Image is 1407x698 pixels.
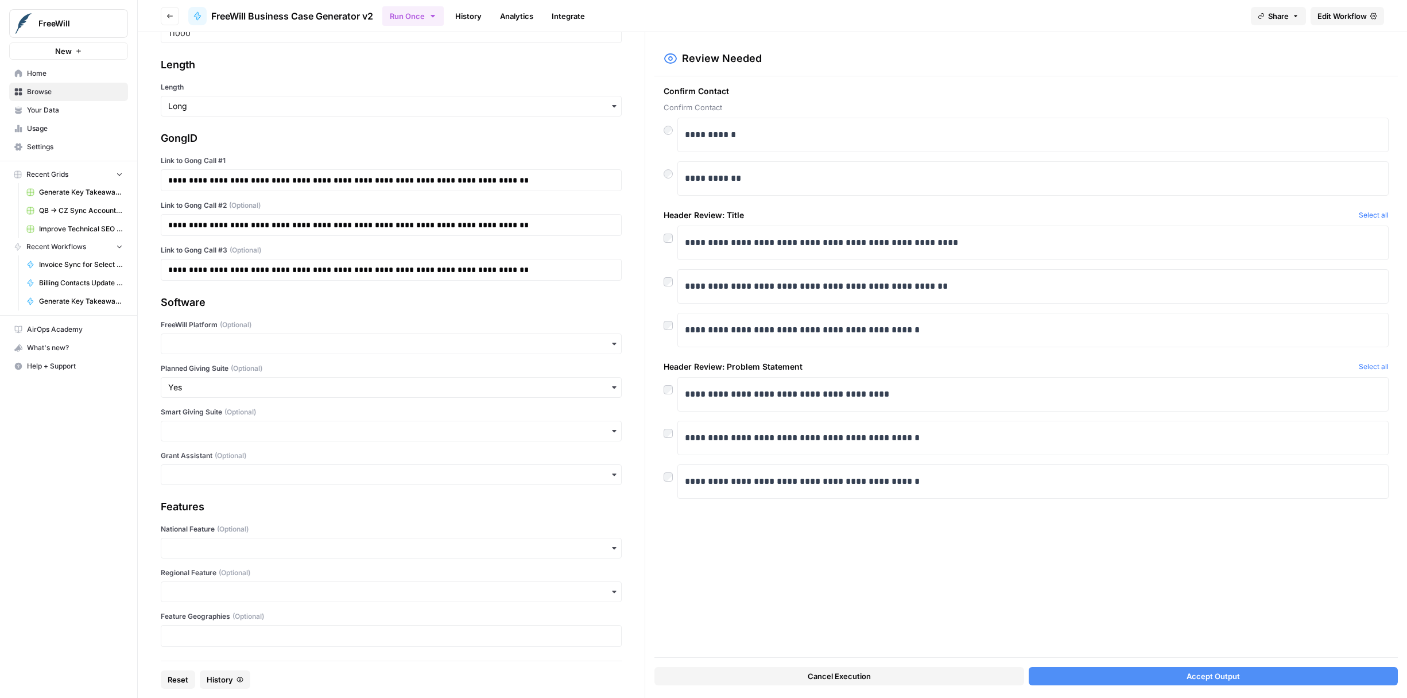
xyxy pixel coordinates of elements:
label: Link to Gong Call #1 [161,156,622,166]
span: Edit Workflow [1317,10,1367,22]
button: Cancel Execution [654,667,1024,685]
label: Feature Geographies [161,611,622,622]
button: History [200,670,250,689]
span: (Optional) [230,245,261,255]
a: Invoice Sync for Select Partners (QB -> CZ) [21,255,128,274]
span: (Optional) [224,407,256,417]
span: History [207,674,233,685]
span: Settings [27,142,123,152]
button: Recent Grids [9,166,128,183]
span: (Optional) [231,363,262,374]
button: Share [1251,7,1306,25]
div: Features [161,499,622,515]
span: (Optional) [220,320,251,330]
a: Integrate [545,7,592,25]
span: New [55,45,72,57]
span: Your Data [27,105,123,115]
span: Confirm Contact [664,86,1389,97]
button: Accept Output [1029,667,1398,685]
span: (Optional) [215,451,246,461]
span: AirOps Academy [27,324,123,335]
span: FreeWill Business Case Generator v2 [211,9,373,23]
button: Help + Support [9,357,128,375]
div: GongID [161,130,622,146]
a: Billing Contacts Update Workflow v3.0 [21,274,128,292]
span: Home [27,68,123,79]
input: Long [168,100,614,112]
a: Improve Technical SEO for Page [21,220,128,238]
span: (Optional) [232,611,264,622]
span: (Optional) [219,568,250,578]
span: Share [1268,10,1289,22]
input: Yes [168,382,614,393]
img: FreeWill Logo [13,13,34,34]
button: Reset [161,670,195,689]
a: FreeWill Business Case Generator v2 [188,7,373,25]
label: Grant Assistant [161,451,622,461]
span: Help + Support [27,361,123,371]
label: Planned Giving Suite [161,363,622,374]
span: Browse [27,87,123,97]
span: Recent Grids [26,169,68,180]
a: Browse [9,83,128,101]
label: Length [161,82,622,92]
div: What's new? [10,339,127,356]
label: FreeWill Platform [161,320,622,330]
label: Link to Gong Call #2 [161,200,622,211]
span: (Optional) [229,200,261,211]
span: Usage [27,123,123,134]
span: Cancel Execution [808,670,871,682]
span: Reset [168,674,188,685]
button: Recent Workflows [9,238,128,255]
button: Select all [1359,210,1389,221]
button: New [9,42,128,60]
a: Analytics [493,7,540,25]
button: What's new? [9,339,128,357]
a: History [448,7,489,25]
span: Generate Key Takeaways from Webinar Transcript [39,296,123,307]
span: Header Review: Title [664,210,1354,221]
button: Select all [1359,361,1389,373]
a: Settings [9,138,128,156]
label: Smart Giving Suite [161,407,622,417]
a: Generate Key Takeaways from Webinar Transcript [21,292,128,311]
h2: Review Needed [682,51,762,67]
a: QB -> CZ Sync Account Matching [21,201,128,220]
span: Recent Workflows [26,242,86,252]
a: Your Data [9,101,128,119]
span: Confirm Contact [664,102,1389,113]
a: Home [9,64,128,83]
a: Generate Key Takeaways from Webinar Transcripts [21,183,128,201]
a: AirOps Academy [9,320,128,339]
span: Billing Contacts Update Workflow v3.0 [39,278,123,288]
span: Accept Output [1187,670,1240,682]
a: Edit Workflow [1311,7,1384,25]
label: Regional Feature [161,568,622,578]
span: FreeWill [38,18,108,29]
button: Workspace: FreeWill [9,9,128,38]
span: Improve Technical SEO for Page [39,224,123,234]
span: Header Review: Problem Statement [664,361,1354,373]
label: Link to Gong Call #3 [161,245,622,255]
a: Usage [9,119,128,138]
span: (Optional) [217,524,249,534]
button: Run Once [382,6,444,26]
div: Software [161,294,622,311]
span: QB -> CZ Sync Account Matching [39,205,123,216]
div: Length [161,57,622,73]
span: Generate Key Takeaways from Webinar Transcripts [39,187,123,197]
span: Invoice Sync for Select Partners (QB -> CZ) [39,259,123,270]
label: National Feature [161,524,622,534]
